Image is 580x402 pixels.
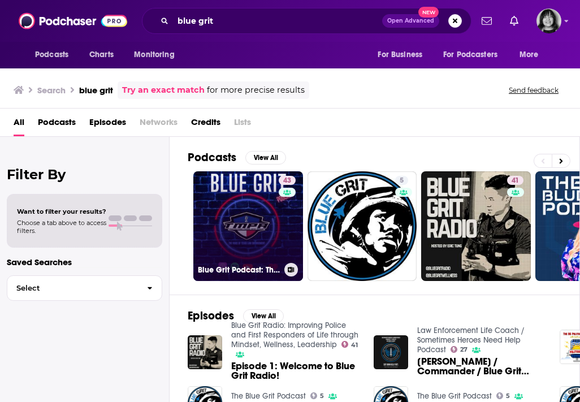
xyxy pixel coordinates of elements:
span: Charts [89,47,114,63]
a: Show notifications dropdown [505,11,523,31]
span: For Podcasters [443,47,497,63]
a: 5 [496,392,510,399]
p: Saved Searches [7,257,162,267]
a: Show notifications dropdown [477,11,496,31]
a: Blue Grit Radio: Improving Police and First Responders of Life through Mindset, Wellness, Leadership [231,321,358,349]
img: User Profile [536,8,561,33]
button: View All [243,309,284,323]
h2: Episodes [188,309,234,323]
a: Podcasts [38,113,76,136]
a: Try an exact match [122,84,205,97]
a: Charts [82,44,120,66]
h3: Search [37,85,66,96]
div: Search podcasts, credits, & more... [142,8,471,34]
span: Choose a tab above to access filters. [17,219,106,235]
span: Logged in as parkdalepublicity1 [536,8,561,33]
a: 41 [421,171,531,281]
a: 43 [279,176,296,185]
a: 43Blue Grit Podcast: The Voice of [US_STATE] Law Enforcement [193,171,303,281]
button: View All [245,151,286,165]
button: open menu [126,44,189,66]
a: EpisodesView All [188,309,284,323]
span: Select [7,284,138,292]
span: 5 [320,394,324,399]
a: Credits [191,113,220,136]
h2: Podcasts [188,150,236,165]
button: Show profile menu [536,8,561,33]
a: The Blue Grit Podcast [231,391,306,401]
button: open menu [27,44,83,66]
a: 41 [507,176,523,185]
span: Lists [234,113,251,136]
input: Search podcasts, credits, & more... [173,12,382,30]
span: Podcasts [35,47,68,63]
button: Open AdvancedNew [382,14,439,28]
span: New [418,7,439,18]
a: 27 [451,346,468,353]
button: open menu [370,44,436,66]
button: Select [7,275,162,301]
span: Monitoring [134,47,174,63]
a: All [14,113,24,136]
a: Episode 1: Welcome to Blue Grit Radio! [231,361,360,381]
span: for more precise results [207,84,305,97]
span: 5 [506,394,510,399]
span: 5 [400,175,404,187]
span: 27 [460,347,468,352]
a: Episodes [89,113,126,136]
span: Want to filter your results? [17,208,106,215]
a: 5 [310,392,324,399]
button: open menu [436,44,514,66]
a: 5 [395,176,408,185]
span: 43 [283,175,291,187]
button: open menu [512,44,553,66]
img: Episode 1: Welcome to Blue Grit Radio! [188,335,222,370]
a: PodcastsView All [188,150,286,165]
img: Podchaser - Follow, Share and Rate Podcasts [19,10,127,32]
h3: blue grit [79,85,113,96]
a: 41 [341,341,358,348]
span: For Business [378,47,422,63]
img: Eric Tung / Commander / Blue Grit Wellness /| Police 1 Columnist / Podcast Host / Blue Grit Radio... [374,335,408,370]
span: More [520,47,539,63]
span: 41 [512,175,519,187]
a: Law Enforcement Life Coach / Sometimes Heroes Need Help Podcast [417,326,525,355]
span: Open Advanced [387,18,434,24]
a: The Blue Grit Podcast [417,391,492,401]
a: Eric Tung / Commander / Blue Grit Wellness /| Police 1 Columnist / Podcast Host / Blue Grit Radio... [417,357,546,376]
a: 5 [308,171,417,281]
h2: Filter By [7,166,162,183]
span: 41 [351,343,358,348]
span: [PERSON_NAME] / Commander / Blue Grit Wellness /| Police 1 Columnist / Podcast Host / Blue Grit R... [417,357,546,376]
span: Networks [140,113,178,136]
button: Send feedback [505,85,562,95]
h3: Blue Grit Podcast: The Voice of [US_STATE] Law Enforcement [198,265,280,275]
